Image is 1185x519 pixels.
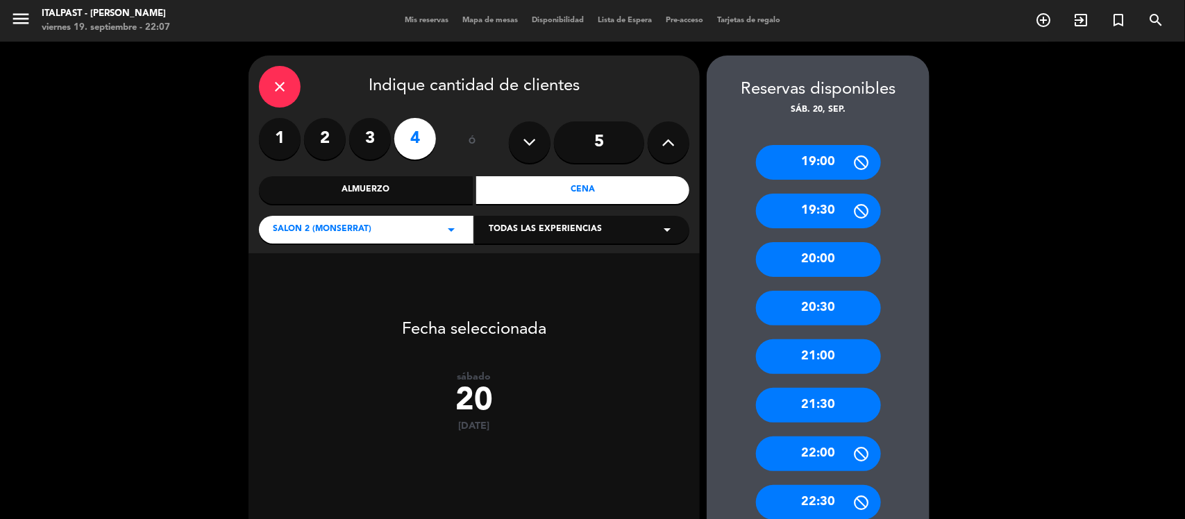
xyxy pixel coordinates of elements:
[273,223,371,237] span: Salon 2 (Monserrat)
[455,17,525,24] span: Mapa de mesas
[394,118,436,160] label: 4
[304,118,346,160] label: 2
[249,299,700,343] div: Fecha seleccionada
[42,7,170,21] div: Italpast - [PERSON_NAME]
[756,194,881,228] div: 19:30
[1035,12,1052,28] i: add_circle_outline
[1110,12,1127,28] i: turned_in_not
[710,17,787,24] span: Tarjetas de regalo
[10,8,31,34] button: menu
[249,383,700,420] div: 20
[259,66,689,108] div: Indique cantidad de clientes
[443,221,460,238] i: arrow_drop_down
[1073,12,1089,28] i: exit_to_app
[450,118,495,167] div: ó
[271,78,288,95] i: close
[756,339,881,374] div: 21:00
[10,8,31,29] i: menu
[1148,12,1164,28] i: search
[707,103,930,117] div: sáb. 20, sep.
[489,223,602,237] span: Todas las experiencias
[525,17,591,24] span: Disponibilidad
[756,242,881,277] div: 20:00
[249,420,700,432] div: [DATE]
[659,221,675,238] i: arrow_drop_down
[659,17,710,24] span: Pre-acceso
[756,291,881,325] div: 20:30
[349,118,391,160] label: 3
[756,388,881,423] div: 21:30
[42,21,170,35] div: viernes 19. septiembre - 22:07
[756,145,881,180] div: 19:00
[707,76,930,103] div: Reservas disponibles
[259,176,473,204] div: Almuerzo
[591,17,659,24] span: Lista de Espera
[259,118,301,160] label: 1
[249,371,700,383] div: sábado
[476,176,690,204] div: Cena
[756,436,881,471] div: 22:00
[398,17,455,24] span: Mis reservas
